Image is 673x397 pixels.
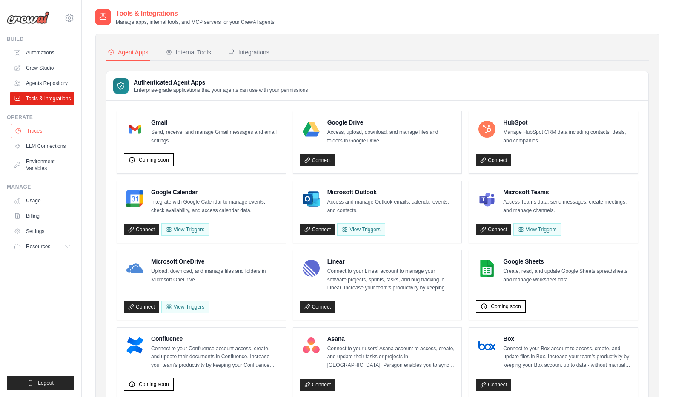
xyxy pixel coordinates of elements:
[151,335,279,343] h4: Confluence
[327,267,455,292] p: Connect to your Linear account to manage your software projects, sprints, tasks, and bug tracking...
[503,198,631,215] p: Access Teams data, send messages, create meetings, and manage channels.
[10,209,74,223] a: Billing
[503,128,631,145] p: Manage HubSpot CRM data including contacts, deals, and companies.
[10,92,74,105] a: Tools & Integrations
[476,154,511,166] a: Connect
[327,188,455,196] h4: Microsoft Outlook
[124,224,159,235] a: Connect
[151,267,279,284] p: Upload, download, and manage files and folders in Microsoft OneDrive.
[327,257,455,266] h4: Linear
[476,379,511,391] a: Connect
[327,345,455,370] p: Connect to your users’ Asana account to access, create, and update their tasks or projects in [GE...
[503,345,631,370] p: Connect to your Box account to access, create, and update files in Box. Increase your team’s prod...
[10,240,74,253] button: Resources
[503,257,631,266] h4: Google Sheets
[327,198,455,215] p: Access and manage Outlook emails, calendar events, and contacts.
[327,118,455,127] h4: Google Drive
[10,155,74,175] a: Environment Variables
[503,335,631,343] h4: Box
[476,224,511,235] a: Connect
[161,223,209,236] button: View Triggers
[337,223,385,236] : View Triggers
[26,243,50,250] span: Resources
[303,260,320,277] img: Linear Logo
[300,224,335,235] a: Connect
[7,36,74,43] div: Build
[478,260,495,277] img: Google Sheets Logo
[7,11,49,24] img: Logo
[228,48,269,57] div: Integrations
[303,190,320,207] img: Microsoft Outlook Logo
[124,301,159,313] a: Connect
[513,223,561,236] : View Triggers
[10,139,74,153] a: LLM Connections
[11,124,75,138] a: Traces
[300,379,335,391] a: Connect
[116,9,275,19] h2: Tools & Integrations
[151,188,279,196] h4: Google Calendar
[126,121,143,138] img: Gmail Logo
[134,87,308,94] p: Enterprise-grade applications that your agents can use with your permissions
[151,257,279,266] h4: Microsoft OneDrive
[126,260,143,277] img: Microsoft OneDrive Logo
[139,381,169,388] span: Coming soon
[139,156,169,163] span: Coming soon
[126,190,143,207] img: Google Calendar Logo
[300,301,335,313] a: Connect
[166,48,211,57] div: Internal Tools
[478,190,495,207] img: Microsoft Teams Logo
[106,45,150,61] button: Agent Apps
[164,45,213,61] button: Internal Tools
[303,337,320,354] img: Asana Logo
[7,114,74,121] div: Operate
[503,267,631,284] p: Create, read, and update Google Sheets spreadsheets and manage worksheet data.
[503,118,631,127] h4: HubSpot
[116,19,275,26] p: Manage apps, internal tools, and MCP servers for your CrewAI agents
[10,61,74,75] a: Crew Studio
[151,345,279,370] p: Connect to your Confluence account access, create, and update their documents in Confluence. Incr...
[226,45,271,61] button: Integrations
[478,121,495,138] img: HubSpot Logo
[10,194,74,207] a: Usage
[7,376,74,390] button: Logout
[10,46,74,60] a: Automations
[478,337,495,354] img: Box Logo
[327,128,455,145] p: Access, upload, download, and manage files and folders in Google Drive.
[151,128,279,145] p: Send, receive, and manage Gmail messages and email settings.
[161,301,209,313] : View Triggers
[134,78,308,87] h3: Authenticated Agent Apps
[303,121,320,138] img: Google Drive Logo
[300,154,335,166] a: Connect
[108,48,149,57] div: Agent Apps
[151,118,279,127] h4: Gmail
[151,198,279,215] p: Integrate with Google Calendar to manage events, check availability, and access calendar data.
[327,335,455,343] h4: Asana
[491,303,521,310] span: Coming soon
[38,380,54,386] span: Logout
[7,184,74,190] div: Manage
[126,337,143,354] img: Confluence Logo
[10,77,74,90] a: Agents Repository
[503,188,631,196] h4: Microsoft Teams
[10,224,74,238] a: Settings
